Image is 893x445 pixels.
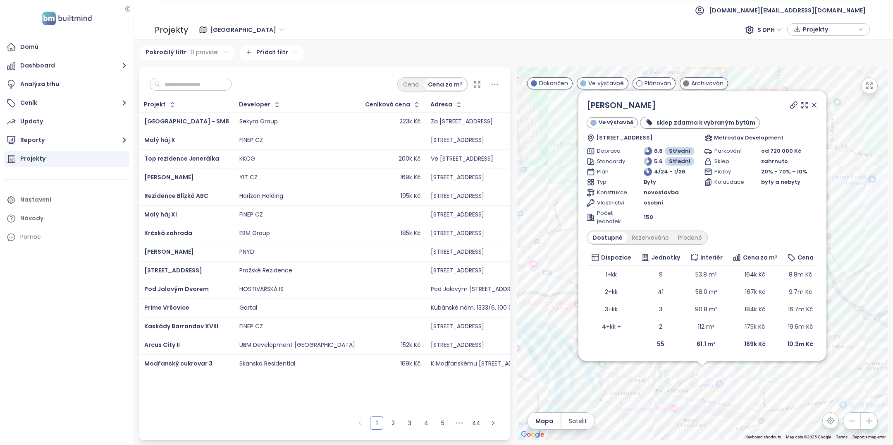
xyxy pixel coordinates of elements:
[431,248,484,256] div: [STREET_ADDRESS]
[852,435,886,439] a: Report a map error
[789,270,812,279] span: 8.8m Kč
[597,147,626,155] span: Doprava
[239,230,270,237] div: EBM Group
[144,248,194,256] span: [PERSON_NAME]
[144,359,213,368] a: Modřanský cukrovar 3
[528,413,561,429] button: Mapa
[431,155,493,163] div: Ve [STREET_ADDRESS]
[431,360,532,368] div: K Modřanskému [STREET_ADDRESS]
[761,157,788,166] span: zahrnuto
[239,211,263,219] div: FINEP CZ
[644,199,663,207] span: osobní
[423,79,467,90] div: Cena za m²
[365,102,410,107] div: Ceníková cena
[636,301,685,318] td: 3
[431,342,484,349] div: [STREET_ADDRESS]
[669,147,690,155] span: Střední
[491,421,496,426] span: right
[210,24,284,36] span: Praha
[144,154,219,163] span: Top rezidence Jenerálka
[487,416,500,430] li: Následující strana
[487,416,500,430] button: right
[636,318,685,335] td: 2
[697,340,716,348] b: 61.1 m²
[561,413,595,429] button: Satelit
[20,116,43,127] div: Updaty
[656,118,755,127] b: sklep zdarma k vybraným bytům
[587,266,636,283] td: 1+kk
[627,232,673,243] div: Rezervováno
[597,157,626,166] span: Standardy
[519,429,546,440] img: Google
[139,45,235,60] div: Pokročilý filtr
[239,360,295,368] div: Skanska Residential
[239,137,263,144] div: FINEP CZ
[787,340,813,348] b: 10.3m Kč
[786,435,831,439] span: Map data ©2025 Google
[431,230,484,237] div: [STREET_ADDRESS]
[239,342,355,349] div: UBM Development [GEOGRAPHIC_DATA]
[757,24,782,36] span: S DPH
[453,416,466,430] li: Následujících 5 stran
[431,192,484,200] div: [STREET_ADDRESS]
[569,416,587,426] span: Satelit
[239,248,254,256] div: PNYD
[470,417,483,429] a: 44
[519,429,546,440] a: Open this area in Google Maps (opens a new window)
[714,157,743,166] span: Sklep
[4,151,129,167] a: Projekty
[437,417,449,429] a: 5
[370,417,383,429] a: 1
[144,136,175,144] a: Malý háj X
[191,48,219,57] span: 0 pravidel
[403,416,416,430] li: 3
[144,266,202,274] a: [STREET_ADDRESS]
[654,147,663,155] span: 6.8
[539,79,568,88] span: Dokončen
[400,360,420,368] div: 169k Kč
[431,304,669,312] div: Kubánské nám. 1333/6, 100 00 Praha 10-[GEOGRAPHIC_DATA], [GEOGRAPHIC_DATA]
[239,323,263,330] div: FINEP CZ
[144,117,229,125] span: [GEOGRAPHIC_DATA] - SM8
[4,132,129,149] button: Reporty
[788,322,813,331] span: 19.6m Kč
[155,22,188,38] div: Projekty
[430,102,452,107] div: Adresa
[20,195,51,205] div: Nastavení
[420,416,433,430] li: 4
[453,416,466,430] span: •••
[144,192,208,200] a: Rezidence Blízká ABC
[636,266,685,283] td: 9
[358,421,363,426] span: left
[797,253,814,262] span: Cena
[239,118,278,125] div: Sekyra Group
[144,303,189,312] span: Prime Vršovice
[399,118,420,125] div: 223k Kč
[685,318,727,335] td: 112 m²
[597,178,626,186] span: Typ
[404,417,416,429] a: 3
[644,213,653,221] span: 150
[401,342,420,349] div: 152k Kč
[597,188,626,197] span: Konstrukce
[587,301,636,318] td: 3+kk
[431,137,484,144] div: [STREET_ADDRESS]
[657,340,664,348] b: 55
[239,174,258,181] div: YIT CZ
[20,213,43,224] div: Návody
[654,157,663,166] span: 5.6
[370,416,383,430] li: 1
[587,283,636,301] td: 2+kk
[144,322,218,330] a: Kaskády Barrandov XVIII
[144,173,194,181] a: [PERSON_NAME]
[601,253,631,262] span: Dispozice
[4,58,129,74] button: Dashboard
[598,118,633,127] span: Ve výstavbě
[745,434,781,440] button: Keyboard shortcuts
[654,168,685,176] span: 4/24 - 1/26
[431,323,484,330] div: [STREET_ADDRESS]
